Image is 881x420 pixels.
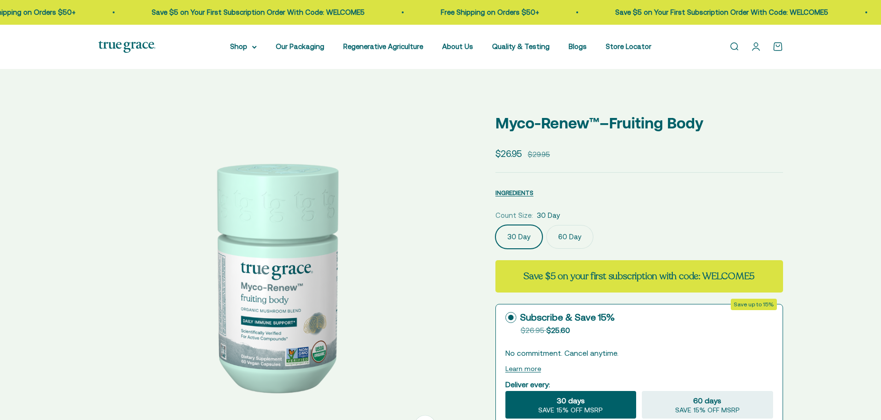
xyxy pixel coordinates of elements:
summary: Shop [230,41,257,52]
a: Regenerative Agriculture [343,42,423,50]
a: Blogs [569,42,587,50]
button: INGREDIENTS [495,187,533,198]
p: Save $5 on Your First Subscription Order With Code: WELCOME5 [148,7,361,18]
a: Our Packaging [276,42,324,50]
span: 30 Day [537,210,560,221]
legend: Count Size: [495,210,533,221]
a: Store Locator [606,42,651,50]
a: Free Shipping on Orders $50+ [437,8,535,16]
strong: Save $5 on your first subscription with code: WELCOME5 [523,270,755,283]
sale-price: $26.95 [495,147,522,161]
span: INGREDIENTS [495,189,533,196]
p: Myco-Renew™–Fruiting Body [495,111,783,135]
a: Quality & Testing [492,42,550,50]
compare-at-price: $29.95 [528,149,550,160]
p: Save $5 on Your First Subscription Order With Code: WELCOME5 [611,7,824,18]
a: About Us [442,42,473,50]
